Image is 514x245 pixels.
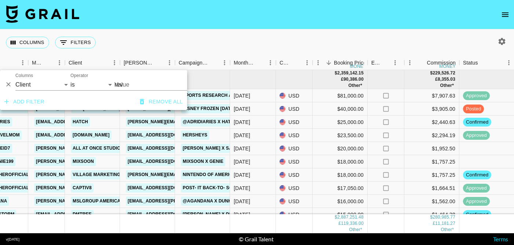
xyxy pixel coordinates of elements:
[313,129,368,142] div: $23,500.00
[71,157,96,166] a: mixsoon
[65,56,120,70] div: Client
[82,58,92,68] button: Sort
[404,102,459,116] div: $3,905.00
[32,56,44,70] div: Manager
[463,211,491,218] span: confirmed
[463,132,490,139] span: approved
[348,83,362,88] span: € 10,270.55, CA$ 14,667.46, AU$ 10,932.00
[463,172,491,179] span: confirmed
[463,185,490,192] span: approved
[34,117,116,127] a: [EMAIL_ADDRESS][DOMAIN_NAME]
[179,56,209,70] div: Campaign (Type)
[438,76,455,83] div: 8,355.03
[1,95,47,109] button: Add filter
[276,155,313,168] div: USD
[181,183,247,193] a: Post- It Back-to- School
[276,89,313,102] div: USD
[71,170,123,179] a: Village Marketing
[430,214,433,220] div: $
[181,131,209,140] a: Hersheys
[175,56,230,70] div: Campaign (Type)
[404,182,459,195] div: $1,664.51
[337,214,364,220] div: 2,887,251.48
[335,214,337,220] div: $
[404,208,459,221] div: $1,464.38
[34,170,154,179] a: [PERSON_NAME][EMAIL_ADDRESS][DOMAIN_NAME]
[234,132,250,139] div: Aug '25
[427,56,456,70] div: Commission
[371,56,382,70] div: Expenses: Remove Commission?
[164,57,175,68] button: Menu
[368,56,404,70] div: Expenses: Remove Commission?
[291,58,302,68] button: Sort
[350,64,367,69] div: money
[255,58,265,68] button: Sort
[126,197,245,206] a: [EMAIL_ADDRESS][PERSON_NAME][DOMAIN_NAME]
[382,58,392,68] button: Sort
[181,117,239,127] a: @adridiaries x Hatch
[302,57,313,68] button: Menu
[126,131,208,140] a: [EMAIL_ADDRESS][DOMAIN_NAME]
[404,116,459,129] div: $2,440.63
[71,117,90,127] a: Hatch
[126,210,208,219] a: [EMAIL_ADDRESS][DOMAIN_NAME]
[313,182,368,195] div: $17,050.00
[404,155,459,168] div: $1,757.25
[324,58,334,68] button: Sort
[276,116,313,129] div: USD
[334,56,366,70] div: Booking Price
[440,83,454,88] span: € 999.00, CA$ 1,430.21, AU$ 1,067.24
[209,58,219,68] button: Sort
[230,56,276,70] div: Month Due
[339,220,341,227] div: £
[335,70,337,76] div: $
[439,64,456,69] div: money
[463,198,490,205] span: approved
[234,184,250,192] div: Aug '25
[34,197,154,206] a: [PERSON_NAME][EMAIL_ADDRESS][DOMAIN_NAME]
[126,144,208,153] a: [EMAIL_ADDRESS][DOMAIN_NAME]
[463,56,478,70] div: Status
[126,117,321,127] a: [PERSON_NAME][EMAIL_ADDRESS][PERSON_NAME][PERSON_NAME][DOMAIN_NAME]
[313,89,368,102] div: $81,000.00
[6,37,49,48] button: Select columns
[239,235,274,243] div: © Grail Talent
[435,76,438,83] div: £
[234,198,250,205] div: Aug '25
[404,57,415,68] button: Menu
[126,183,208,193] a: [EMAIL_ADDRESS][DOMAIN_NAME]
[493,235,508,242] a: Terms
[341,220,364,227] div: 119,336.00
[280,56,291,70] div: Currency
[34,157,154,166] a: [PERSON_NAME][EMAIL_ADDRESS][DOMAIN_NAME]
[71,131,112,140] a: [DOMAIN_NAME]
[219,57,230,68] button: Menu
[181,157,225,166] a: Mixsoon x Genie
[404,168,459,182] div: $1,757.25
[313,168,368,182] div: $18,000.00
[441,227,454,232] span: € 1,657.38, CA$ 1,430.21, AU$ 1,067.24
[404,142,459,155] div: $1,952.50
[34,210,116,219] a: [EMAIL_ADDRESS][DOMAIN_NAME]
[404,129,459,142] div: $2,294.19
[234,158,250,165] div: Aug '25
[337,70,364,76] div: 2,359,142.15
[234,145,250,152] div: Aug '25
[463,92,490,99] span: approved
[55,37,96,48] button: Show filters
[478,58,488,68] button: Sort
[54,57,65,68] button: Menu
[6,237,19,242] div: v [DATE]
[276,56,313,70] div: Currency
[71,144,122,153] a: All At Once Studio
[463,119,491,126] span: confirmed
[3,79,14,90] button: Delete
[181,104,237,113] a: Disney Frozen [DATE]
[390,57,401,68] button: Menu
[71,197,136,206] a: MSLGROUP Americas, LLC
[313,57,324,68] button: Menu
[343,76,364,83] div: 90,386.00
[349,227,362,232] span: € 17,014.55, CA$ 14,667.46, AU$ 10,932.00
[498,7,513,22] button: open drawer
[181,197,239,206] a: @AgandAna x Dunkin'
